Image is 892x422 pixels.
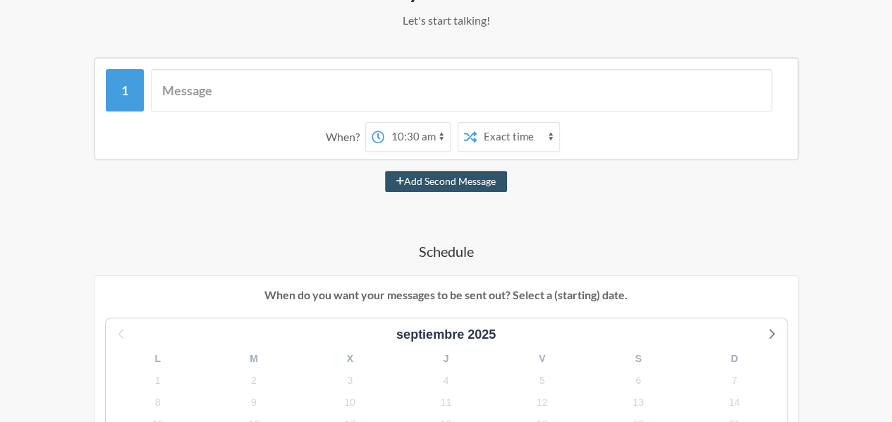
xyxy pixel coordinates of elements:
[628,392,648,412] span: lunes, 13 de octubre de 2025
[105,287,788,303] p: When do you want your messages to be sent out? Select a (starting) date.
[42,241,850,261] h4: Schedule
[302,348,398,370] div: X
[436,392,456,412] span: sábado, 11 de octubre de 2025
[244,370,264,390] span: jueves, 2 de octubre de 2025
[206,348,302,370] div: M
[590,348,686,370] div: S
[391,325,501,344] div: septiembre 2025
[686,348,782,370] div: D
[398,348,494,370] div: J
[532,392,552,412] span: domingo, 12 de octubre de 2025
[340,370,360,390] span: viernes, 3 de octubre de 2025
[151,69,772,111] input: Message
[724,370,744,390] span: martes, 7 de octubre de 2025
[326,122,365,152] div: When?
[494,348,590,370] div: V
[110,348,206,370] div: L
[42,12,850,29] p: Let's start talking!
[148,392,168,412] span: miércoles, 8 de octubre de 2025
[385,171,507,192] button: Add Second Message
[340,392,360,412] span: viernes, 10 de octubre de 2025
[436,370,456,390] span: sábado, 4 de octubre de 2025
[532,370,552,390] span: domingo, 5 de octubre de 2025
[724,392,744,412] span: martes, 14 de octubre de 2025
[628,370,648,390] span: lunes, 6 de octubre de 2025
[244,392,264,412] span: jueves, 9 de octubre de 2025
[148,370,168,390] span: miércoles, 1 de octubre de 2025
